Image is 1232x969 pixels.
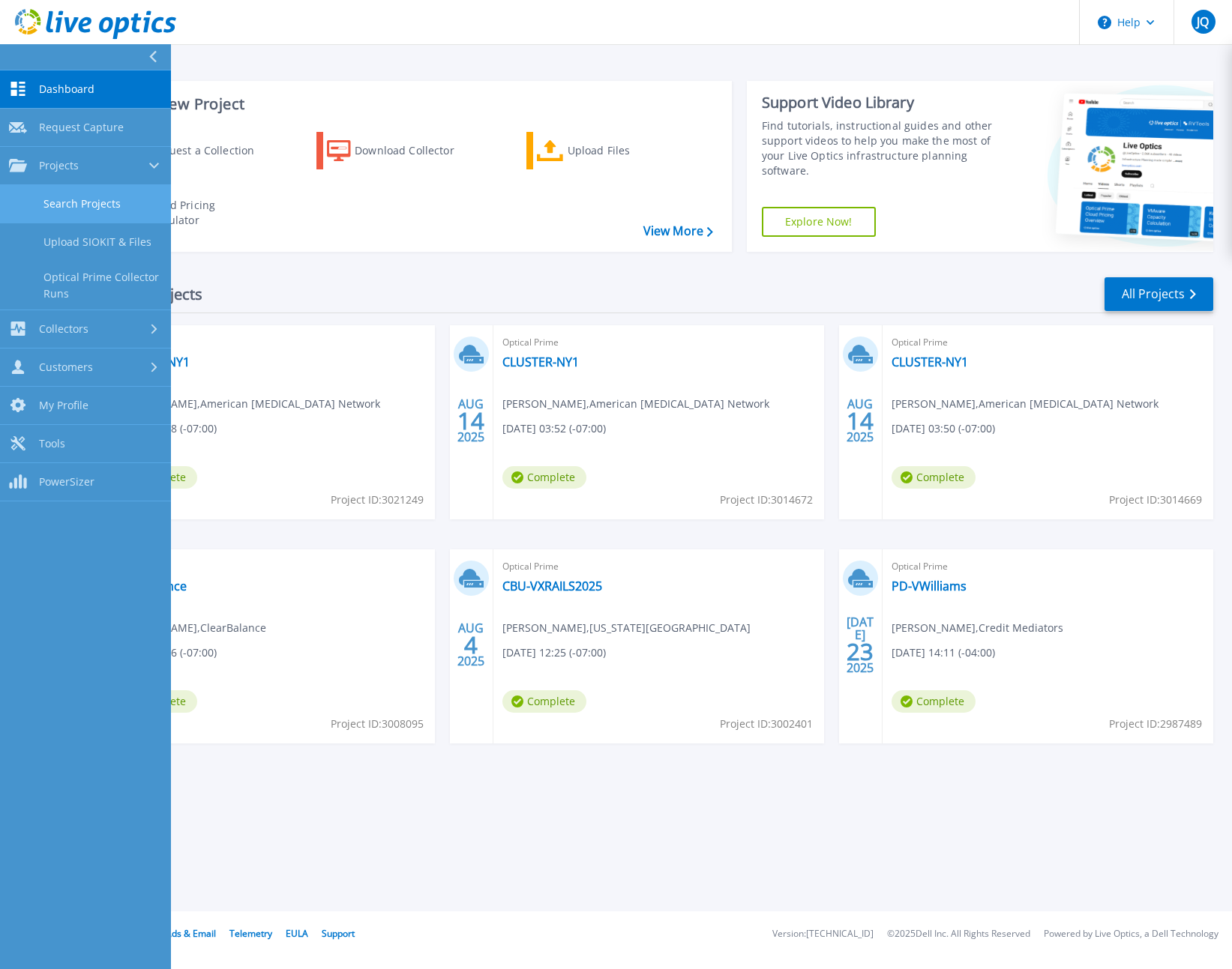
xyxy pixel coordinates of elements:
[502,579,602,594] a: CBU-VXRAILS2025
[847,645,874,658] span: 23
[457,393,485,448] div: AUG 2025
[892,690,976,713] span: Complete
[457,618,485,672] div: AUG 2025
[331,716,424,732] span: Project ID: 3008095
[720,716,813,732] span: Project ID: 3002401
[106,132,274,169] a: Request a Collection
[892,420,995,437] span: [DATE] 03:50 (-07:00)
[720,492,813,508] span: Project ID: 3014672
[892,558,1204,575] span: Optical Prime
[166,927,216,940] a: Ads & Email
[229,927,272,940] a: Telemetry
[113,620,266,636] span: [PERSON_NAME] , ClearBalance
[502,354,579,369] a: CLUSTER-NY1
[762,207,876,237] a: Explore Now!
[464,639,478,651] span: 4
[39,399,88,412] span: My Profile
[502,396,769,412] span: [PERSON_NAME] , American [MEDICAL_DATA] Network
[772,929,874,939] li: Version: [TECHNICAL_ID]
[502,558,815,575] span: Optical Prime
[502,645,606,661] span: [DATE] 12:25 (-07:00)
[502,334,815,351] span: Optical Prime
[502,420,606,437] span: [DATE] 03:52 (-07:00)
[502,690,586,713] span: Complete
[526,132,694,169] a: Upload Files
[568,136,688,166] div: Upload Files
[149,136,269,166] div: Request a Collection
[892,466,976,489] span: Complete
[113,334,426,351] span: Optical Prime
[846,618,874,672] div: [DATE] 2025
[39,437,65,450] span: Tools
[887,929,1030,939] li: © 2025 Dell Inc. All Rights Reserved
[502,466,586,489] span: Complete
[39,475,94,489] span: PowerSizer
[39,82,94,96] span: Dashboard
[762,118,997,178] div: Find tutorials, instructional guides and other support videos to help you make the most of your L...
[1197,16,1209,28] span: JQ
[106,194,274,232] a: Cloud Pricing Calculator
[147,198,267,228] div: Cloud Pricing Calculator
[39,159,79,172] span: Projects
[892,396,1159,412] span: [PERSON_NAME] , American [MEDICAL_DATA] Network
[892,579,967,594] a: PD-VWilliams
[643,224,713,238] a: View More
[1109,716,1202,732] span: Project ID: 2987489
[892,354,968,369] a: CLUSTER-NY1
[762,93,997,112] div: Support Video Library
[113,558,426,575] span: Optical Prime
[355,136,475,166] div: Download Collector
[1109,492,1202,508] span: Project ID: 3014669
[1044,929,1219,939] li: Powered by Live Optics, a Dell Technology
[316,132,484,169] a: Download Collector
[106,96,712,112] h3: Start a New Project
[39,121,124,134] span: Request Capture
[847,414,874,427] span: 14
[331,492,424,508] span: Project ID: 3021249
[1105,277,1213,311] a: All Projects
[502,620,751,636] span: [PERSON_NAME] , [US_STATE][GEOGRAPHIC_DATA]
[892,620,1063,636] span: [PERSON_NAME] , Credit Mediators
[892,645,995,661] span: [DATE] 14:11 (-04:00)
[113,396,380,412] span: [PERSON_NAME] , American [MEDICAL_DATA] Network
[39,360,93,374] span: Customers
[322,927,355,940] a: Support
[846,393,874,448] div: AUG 2025
[457,414,484,427] span: 14
[892,334,1204,351] span: Optical Prime
[39,322,88,336] span: Collectors
[286,927,308,940] a: EULA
